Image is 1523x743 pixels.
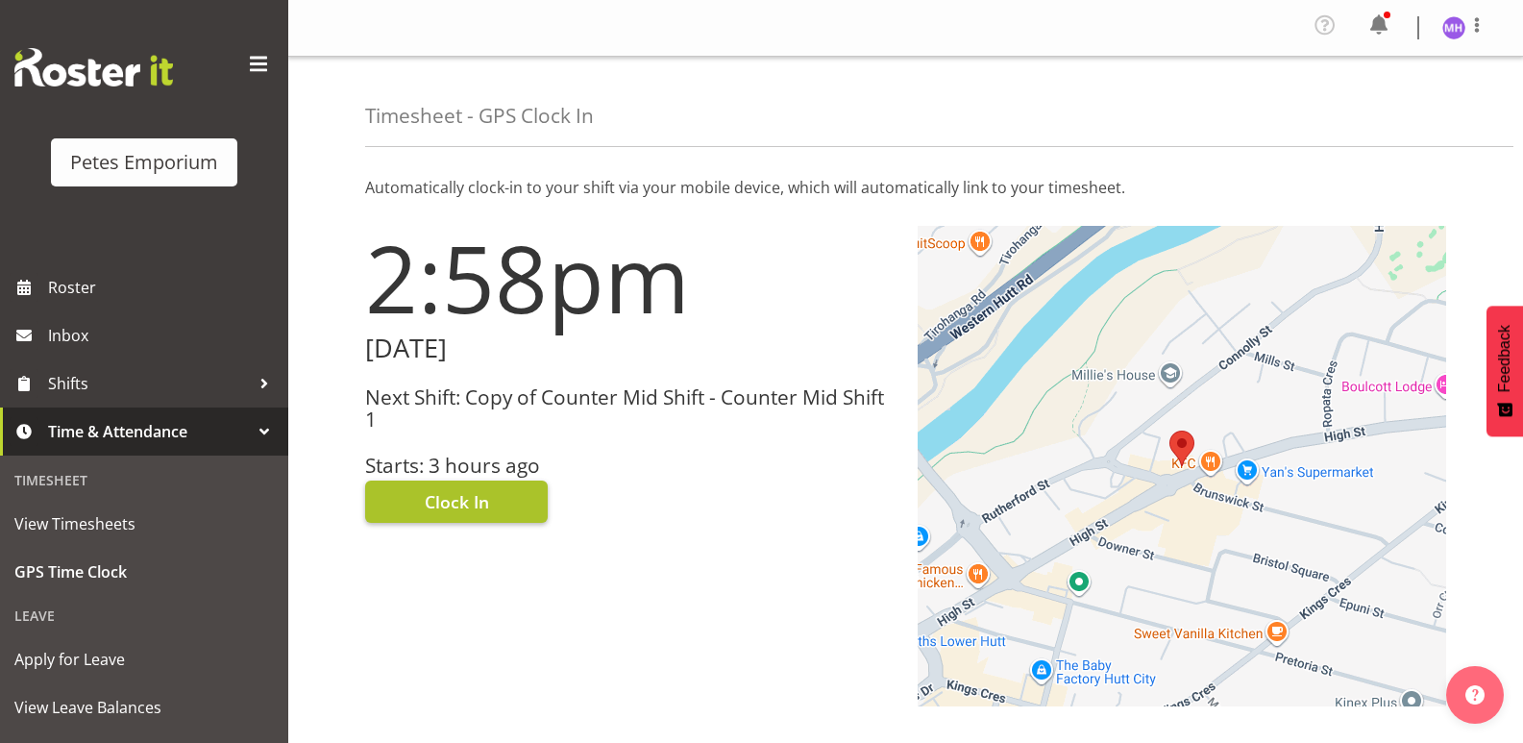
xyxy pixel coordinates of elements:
span: Shifts [48,369,250,398]
img: mackenzie-halford4471.jpg [1442,16,1465,39]
div: Timesheet [5,460,283,500]
a: View Timesheets [5,500,283,548]
span: Feedback [1496,325,1513,392]
span: View Timesheets [14,509,274,538]
button: Clock In [365,481,548,523]
span: GPS Time Clock [14,557,274,586]
a: View Leave Balances [5,683,283,731]
h4: Timesheet - GPS Clock In [365,105,594,127]
span: Apply for Leave [14,645,274,674]
p: Automatically clock-in to your shift via your mobile device, which will automatically link to you... [365,176,1446,199]
h3: Next Shift: Copy of Counter Mid Shift - Counter Mid Shift 1 [365,386,895,432]
span: Roster [48,273,279,302]
button: Feedback - Show survey [1486,306,1523,436]
span: Time & Attendance [48,417,250,446]
img: help-xxl-2.png [1465,685,1485,705]
h3: Starts: 3 hours ago [365,455,895,477]
span: View Leave Balances [14,693,274,722]
a: Apply for Leave [5,635,283,683]
h1: 2:58pm [365,226,895,330]
span: Clock In [425,489,489,514]
span: Inbox [48,321,279,350]
a: GPS Time Clock [5,548,283,596]
div: Leave [5,596,283,635]
img: Rosterit website logo [14,48,173,87]
div: Petes Emporium [70,148,218,177]
h2: [DATE] [365,334,895,363]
